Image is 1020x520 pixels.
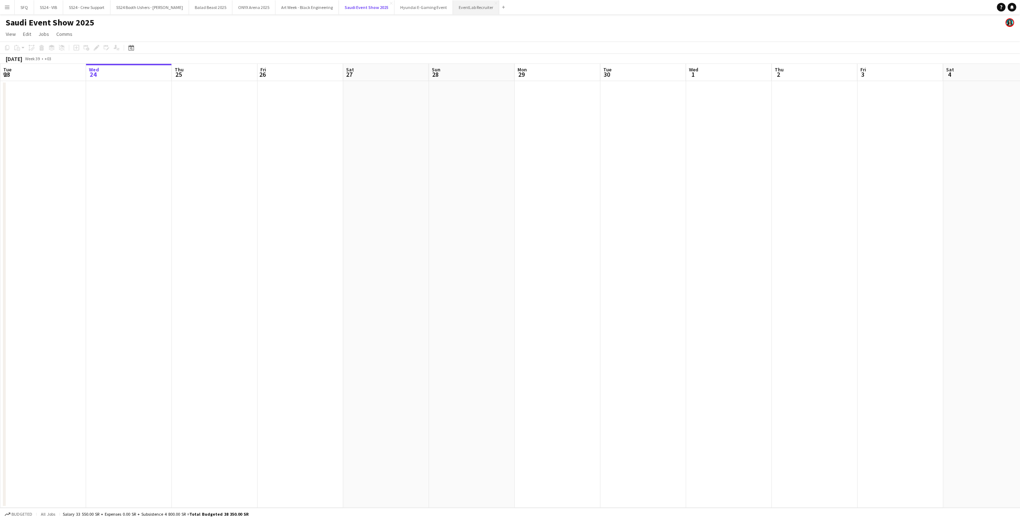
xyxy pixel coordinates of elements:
a: Comms [53,29,75,39]
span: 28 [431,70,440,79]
span: Tue [3,66,11,73]
span: Wed [89,66,99,73]
span: Sun [432,66,440,73]
span: 29 [516,70,527,79]
span: Sat [346,66,354,73]
span: 3 [859,70,866,79]
span: 1 [688,70,698,79]
span: 23 [2,70,11,79]
app-user-avatar: Raghad Faisal [1006,18,1014,27]
span: Fri [260,66,266,73]
div: +03 [44,56,51,61]
button: SS24 - Crew Support [63,0,110,14]
span: View [6,31,16,37]
button: SS24 Booth Ushers - [PERSON_NAME] [110,0,189,14]
button: Saudi Event Show 2025 [339,0,395,14]
span: Thu [775,66,784,73]
span: 25 [174,70,184,79]
span: Mon [518,66,527,73]
a: Edit [20,29,34,39]
button: Balad Beast 2025 [189,0,232,14]
span: 26 [259,70,266,79]
a: Jobs [36,29,52,39]
span: 27 [345,70,354,79]
div: Salary 33 550.00 SR + Expenses 0.00 SR + Subsistence 4 800.00 SR = [63,511,249,517]
span: Comms [56,31,72,37]
div: [DATE] [6,55,22,62]
button: Budgeted [4,510,33,518]
span: Edit [23,31,31,37]
span: Thu [175,66,184,73]
span: All jobs [39,511,57,517]
span: 4 [945,70,954,79]
button: Hyundai E-Gaming Event [395,0,453,14]
span: 2 [774,70,784,79]
span: 24 [88,70,99,79]
span: 30 [602,70,611,79]
button: SFQ [15,0,34,14]
h1: Saudi Event Show 2025 [6,17,94,28]
button: EventLab Recruiter [453,0,499,14]
span: Budgeted [11,512,32,517]
span: Tue [603,66,611,73]
span: Week 39 [24,56,42,61]
span: Wed [689,66,698,73]
button: ONYX Arena 2025 [232,0,275,14]
span: Fri [860,66,866,73]
span: Total Budgeted 38 350.00 SR [189,511,249,517]
span: Jobs [38,31,49,37]
a: View [3,29,19,39]
span: Sat [946,66,954,73]
button: Art Week - Black Engineering [275,0,339,14]
button: SS24 - VIB [34,0,63,14]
